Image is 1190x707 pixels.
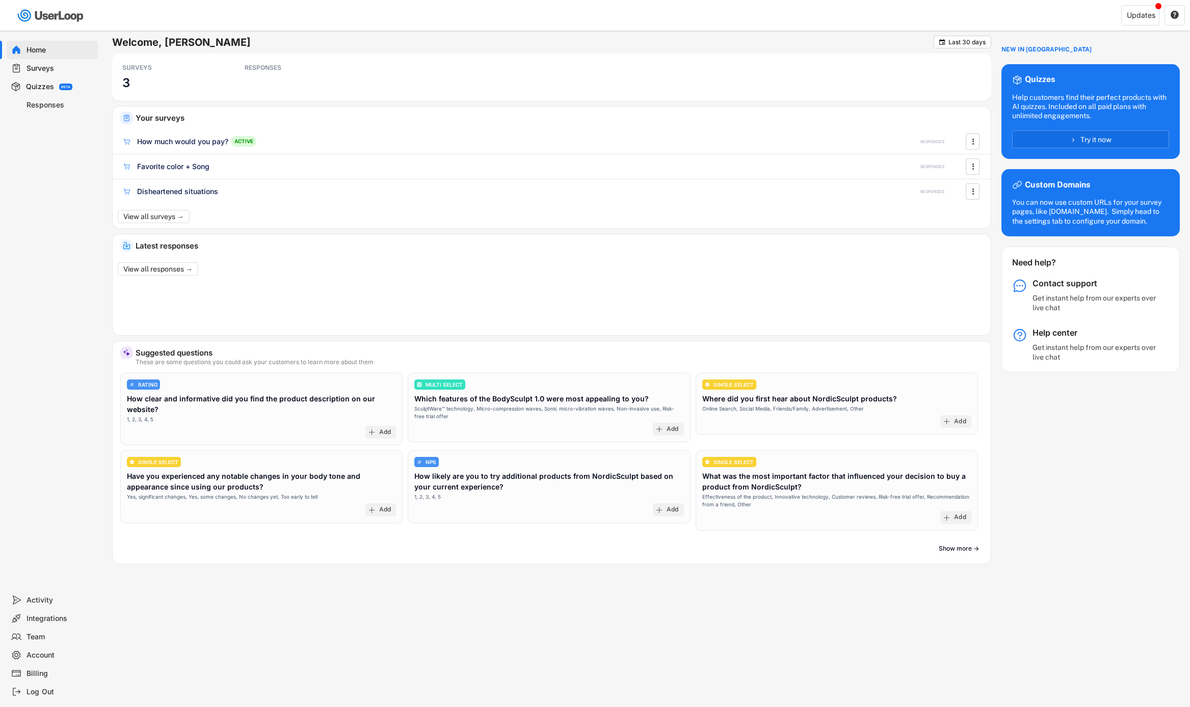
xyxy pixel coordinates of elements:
span: Try it now [1080,136,1112,143]
div: RESPONSES [920,189,944,195]
button: Try it now [1012,130,1169,148]
div: RESPONSES [920,139,944,145]
text:  [972,186,974,197]
button:  [968,134,978,149]
div: SINGLE SELECT [713,382,754,387]
img: IncomingMajor.svg [123,242,130,250]
div: Which features of the BodySculpt 1.0 were most appealing to you? [414,393,649,404]
text:  [1171,10,1179,19]
div: Need help? [1012,257,1083,268]
div: Activity [27,595,94,605]
div: Help customers find their perfect products with AI quizzes. Included on all paid plans with unlim... [1012,93,1169,121]
div: How much would you pay? [137,137,228,147]
div: 1, 2, 3, 4, 5 [127,416,153,423]
div: Add [954,418,966,426]
div: Favorite color + Song [137,161,209,172]
div: Team [27,632,94,642]
div: Log Out [27,687,94,697]
button:  [1170,11,1179,20]
div: RESPONSES [920,164,944,170]
div: SINGLE SELECT [138,459,178,465]
div: Billing [27,669,94,678]
div: Disheartened situations [137,186,218,197]
div: Contact support [1033,278,1160,289]
div: Get instant help from our experts over live chat [1033,343,1160,361]
div: RESPONSES [245,64,336,72]
div: Where did you first hear about NordicSculpt products? [702,393,897,404]
div: Add [379,428,391,437]
img: CircleTickMinorWhite.svg [129,459,135,465]
div: NEW IN [GEOGRAPHIC_DATA] [1001,46,1092,54]
button:  [938,38,946,46]
h6: Welcome, [PERSON_NAME] [112,36,934,49]
div: Responses [27,100,94,110]
img: AdjustIcon.svg [129,382,135,387]
div: Surveys [27,64,94,73]
img: ListMajor.svg [417,382,422,387]
div: Yes, significant changes, Yes, some changes, No changes yet, Too early to tell [127,493,318,501]
div: BETA [61,85,70,89]
div: Online Search, Social Media, Friends/Family, Advertisement, Other [702,405,864,413]
div: These are some questions you could ask your customers to learn more about them [136,359,983,365]
div: How clear and informative did you find the product description on our website? [127,393,396,415]
div: Add [954,513,966,522]
img: AdjustIcon.svg [417,459,422,465]
div: Integrations [27,614,94,623]
div: SINGLE SELECT [713,459,754,465]
div: Account [27,650,94,660]
img: CircleTickMinorWhite.svg [705,382,710,387]
div: MULTI SELECT [426,382,463,387]
h3: 3 [122,75,130,91]
div: 1, 2, 3, 4, 5 [414,493,441,501]
div: Custom Domains [1025,180,1090,191]
button: View all responses → [118,262,198,276]
div: Suggested questions [136,349,983,357]
div: You can now use custom URLs for your survey pages, like [DOMAIN_NAME]. Simply head to the setting... [1012,198,1169,226]
div: Add [667,425,679,433]
div: SURVEYS [122,64,214,72]
text:  [972,161,974,172]
button: Show more → [935,541,983,556]
div: Add [667,506,679,514]
div: Latest responses [136,242,983,250]
div: Home [27,45,94,55]
text:  [972,136,974,147]
div: Have you experienced any notable changes in your body tone and appearance since using our products? [127,471,396,492]
div: Help center [1033,328,1160,338]
div: Your surveys [136,114,983,122]
div: How likely are you to try additional products from NordicSculpt based on your current experience? [414,471,683,492]
img: MagicMajor%20%28Purple%29.svg [123,349,130,357]
div: Updates [1127,12,1155,19]
img: userloop-logo-01.svg [15,5,87,26]
button:  [968,159,978,174]
div: ACTIVE [231,136,256,147]
text:  [939,38,945,46]
div: NPS [426,459,436,465]
div: Add [379,506,391,514]
div: Quizzes [1025,74,1055,85]
div: SculptWare™ technology, Micro-compression waves, Sonic micro-vibration waves, Non-invasive use, R... [414,405,683,420]
button:  [968,184,978,199]
div: Effectiveness of the product, Innovative technology, Customer reviews, Risk-free trial offer, Rec... [702,493,971,508]
div: Quizzes [26,82,54,92]
div: Last 30 days [948,39,986,45]
button: View all surveys → [118,210,190,223]
img: CircleTickMinorWhite.svg [705,459,710,465]
div: Get instant help from our experts over live chat [1033,293,1160,312]
div: What was the most important factor that influenced your decision to buy a product from NordicSculpt? [702,471,971,492]
div: RATING [138,382,157,387]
